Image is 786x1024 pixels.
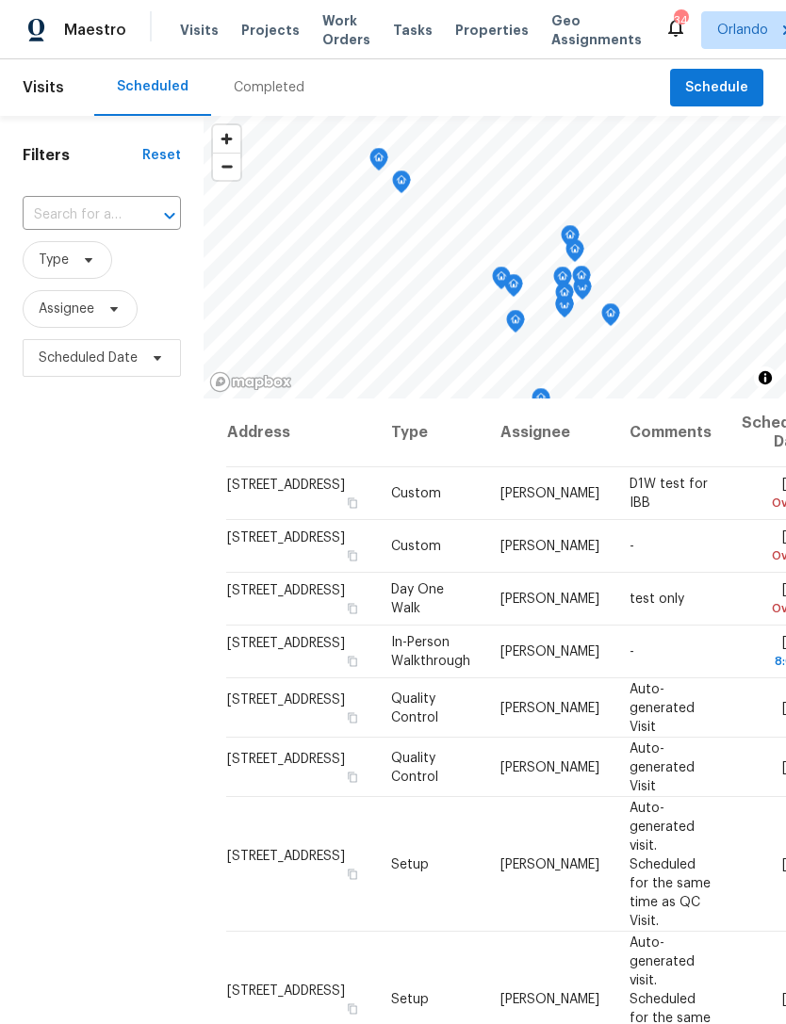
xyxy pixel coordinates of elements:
[344,600,361,617] button: Copy Address
[685,76,748,100] span: Schedule
[213,153,240,180] button: Zoom out
[500,645,599,658] span: [PERSON_NAME]
[391,583,444,615] span: Day One Walk
[630,478,708,510] span: D1W test for IBB
[344,653,361,670] button: Copy Address
[391,487,441,500] span: Custom
[156,203,183,229] button: Open
[532,388,550,417] div: Map marker
[227,752,345,765] span: [STREET_ADDRESS]
[500,540,599,553] span: [PERSON_NAME]
[500,857,599,870] span: [PERSON_NAME]
[760,367,771,388] span: Toggle attribution
[322,11,370,49] span: Work Orders
[561,225,580,254] div: Map marker
[344,768,361,785] button: Copy Address
[500,701,599,714] span: [PERSON_NAME]
[391,691,438,723] span: Quality Control
[674,11,687,30] div: 34
[630,593,684,606] span: test only
[717,21,768,40] span: Orlando
[492,267,511,296] div: Map marker
[23,201,128,230] input: Search for an address...
[369,148,388,177] div: Map marker
[227,531,345,545] span: [STREET_ADDRESS]
[227,849,345,862] span: [STREET_ADDRESS]
[376,398,485,467] th: Type
[344,708,361,725] button: Copy Address
[500,760,599,773] span: [PERSON_NAME]
[23,67,64,108] span: Visits
[455,21,529,40] span: Properties
[227,584,345,597] span: [STREET_ADDRESS]
[485,398,614,467] th: Assignee
[213,154,240,180] span: Zoom out
[344,547,361,564] button: Copy Address
[227,983,345,997] span: [STREET_ADDRESS]
[226,398,376,467] th: Address
[391,857,429,870] span: Setup
[630,801,711,927] span: Auto-generated visit. Scheduled for the same time as QC Visit.
[391,636,470,668] span: In-Person Walkthrough
[344,495,361,512] button: Copy Address
[391,751,438,783] span: Quality Control
[553,267,572,296] div: Map marker
[630,741,695,792] span: Auto-generated Visit
[39,251,69,269] span: Type
[180,21,219,40] span: Visits
[500,593,599,606] span: [PERSON_NAME]
[344,1000,361,1016] button: Copy Address
[391,992,429,1005] span: Setup
[227,479,345,492] span: [STREET_ADDRESS]
[209,371,292,393] a: Mapbox homepage
[504,274,523,303] div: Map marker
[630,645,634,658] span: -
[506,310,525,339] div: Map marker
[614,398,727,467] th: Comments
[551,11,642,49] span: Geo Assignments
[213,125,240,153] button: Zoom in
[754,366,777,389] button: Toggle attribution
[117,77,188,96] div: Scheduled
[23,146,142,165] h1: Filters
[572,266,591,295] div: Map marker
[500,487,599,500] span: [PERSON_NAME]
[393,24,433,37] span: Tasks
[142,146,181,165] div: Reset
[670,69,763,107] button: Schedule
[630,540,634,553] span: -
[241,21,300,40] span: Projects
[227,692,345,706] span: [STREET_ADDRESS]
[601,303,620,333] div: Map marker
[39,300,94,318] span: Assignee
[64,21,126,40] span: Maestro
[344,865,361,882] button: Copy Address
[39,349,138,367] span: Scheduled Date
[391,540,441,553] span: Custom
[392,171,411,200] div: Map marker
[630,682,695,733] span: Auto-generated Visit
[555,283,574,312] div: Map marker
[227,637,345,650] span: [STREET_ADDRESS]
[234,78,304,97] div: Completed
[500,992,599,1005] span: [PERSON_NAME]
